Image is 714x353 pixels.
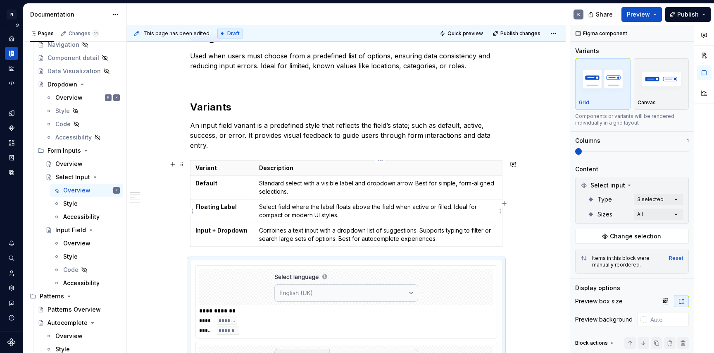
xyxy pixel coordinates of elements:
[34,144,123,157] div: Form Inputs
[575,113,689,126] div: Components or variants will be rendered individually in a grid layout
[48,41,79,49] div: Navigation
[596,10,613,19] span: Share
[669,255,683,262] button: Reset
[634,209,683,220] button: All
[50,184,123,197] a: OverviewK
[63,199,78,208] div: Style
[627,10,650,19] span: Preview
[63,252,78,261] div: Style
[30,30,54,37] div: Pages
[50,263,123,276] a: Code
[195,227,248,234] strong: Input + Dropdown
[55,226,86,234] div: Input Field
[5,121,18,134] a: Components
[30,10,108,19] div: Documentation
[5,151,18,164] div: Storybook stories
[55,133,92,142] div: Accessibility
[34,51,123,65] a: Component detail
[42,223,123,237] a: Input Field
[259,203,497,219] p: Select field where the label floats above the field when active or filled. Ideal for compact or m...
[42,329,123,343] a: Overview
[195,203,237,210] strong: Floating Label
[259,226,497,243] p: Combines a text input with a dropdown list of suggestions. Supports typing to filter or search la...
[447,30,483,37] span: Quick preview
[5,296,18,310] button: Contact support
[63,186,90,195] div: Overview
[50,276,123,290] a: Accessibility
[34,316,123,329] a: Autocomplete
[5,77,18,90] div: Code automation
[195,180,217,187] strong: Default
[590,181,625,190] span: Select input
[575,229,689,244] button: Change selection
[5,106,18,120] div: Design tokens
[48,305,101,314] div: Patterns Overview
[50,210,123,223] a: Accessibility
[50,237,123,250] a: Overview
[5,47,18,60] a: Documentation
[5,62,18,75] a: Analytics
[26,290,123,303] div: Patterns
[116,186,118,195] div: K
[259,179,497,196] p: Standard select with a visible label and dropdown arrow. Best for simple, form-aligned selections.
[584,7,618,22] button: Share
[42,118,123,131] a: Code
[577,11,580,18] div: K
[195,164,217,171] strong: Variant
[575,165,598,173] div: Content
[579,99,589,106] p: Grid
[40,292,64,300] div: Patterns
[55,120,71,128] div: Code
[42,104,123,118] a: Style
[5,252,18,265] button: Search ⌘K
[610,232,661,240] span: Change selection
[63,213,100,221] div: Accessibility
[638,99,656,106] p: Canvas
[2,5,21,23] button: N
[5,136,18,149] div: Assets
[592,255,664,268] div: Items in this block were manually reordered.
[34,38,123,51] a: Navigation
[55,332,83,340] div: Overview
[63,239,90,247] div: Overview
[48,67,101,75] div: Data Visualization
[637,196,664,203] div: 3 selected
[50,197,123,210] a: Style
[48,80,77,89] div: Dropdown
[107,94,109,102] div: K
[5,166,18,179] div: Data sources
[575,58,631,110] button: placeholderGrid
[5,267,18,280] a: Invite team
[34,303,123,316] a: Patterns Overview
[5,237,18,250] div: Notifications
[621,7,662,22] button: Preview
[42,157,123,170] a: Overview
[637,211,643,218] div: All
[5,32,18,45] div: Home
[190,51,502,71] p: Used when users must choose from a predefined list of options, ensuring data consistency and redu...
[7,338,16,346] svg: Supernova Logo
[34,78,123,91] a: Dropdown
[55,94,83,102] div: Overview
[634,58,689,110] button: placeholderCanvas
[7,10,17,19] div: N
[5,281,18,295] a: Settings
[259,164,293,171] strong: Description
[575,137,600,145] div: Columns
[575,284,620,292] div: Display options
[50,250,123,263] a: Style
[190,120,502,150] p: An input field variant is a predefined style that reflects the field’s state; such as default, ac...
[638,64,685,94] img: placeholder
[577,179,687,192] div: Select input
[575,337,615,349] div: Block actions
[634,194,683,205] button: 3 selected
[575,47,599,55] div: Variants
[597,195,612,204] span: Type
[92,30,99,37] span: 11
